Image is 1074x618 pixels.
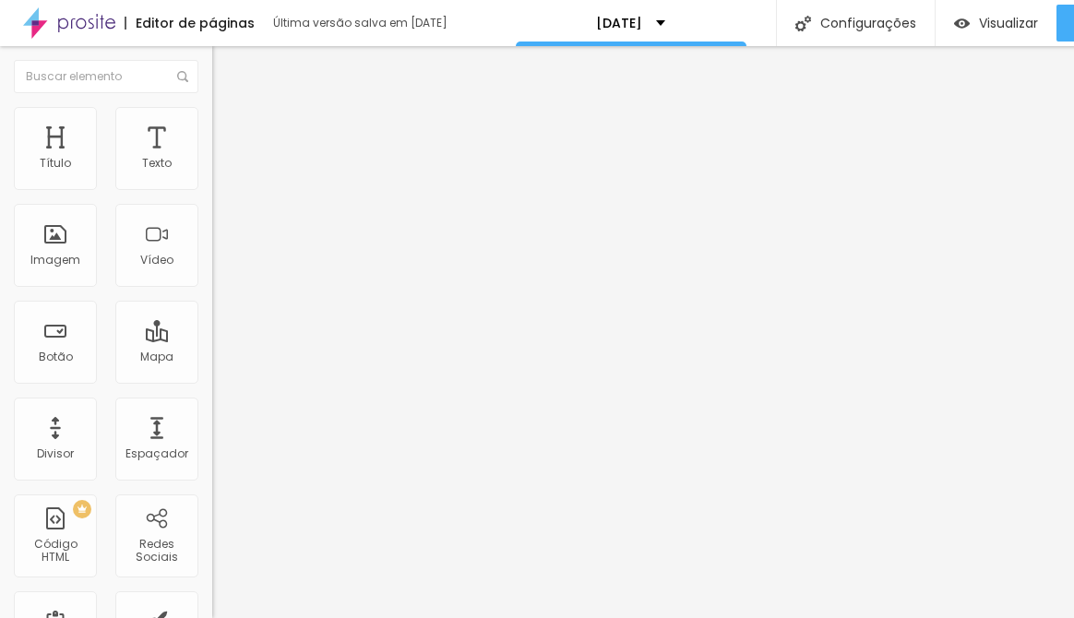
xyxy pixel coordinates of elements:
[125,447,188,460] div: Espaçador
[979,16,1038,30] span: Visualizar
[120,538,193,565] div: Redes Sociais
[142,157,172,170] div: Texto
[596,17,642,30] p: [DATE]
[18,538,91,565] div: Código HTML
[177,71,188,82] img: Icone
[125,17,255,30] div: Editor de páginas
[30,254,80,267] div: Imagem
[37,447,74,460] div: Divisor
[39,351,73,363] div: Botão
[14,60,198,93] input: Buscar elemento
[140,254,173,267] div: Vídeo
[954,16,970,31] img: view-1.svg
[40,157,71,170] div: Título
[140,351,173,363] div: Mapa
[795,16,811,31] img: Icone
[936,5,1056,42] button: Visualizar
[273,18,485,29] div: Última versão salva em [DATE]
